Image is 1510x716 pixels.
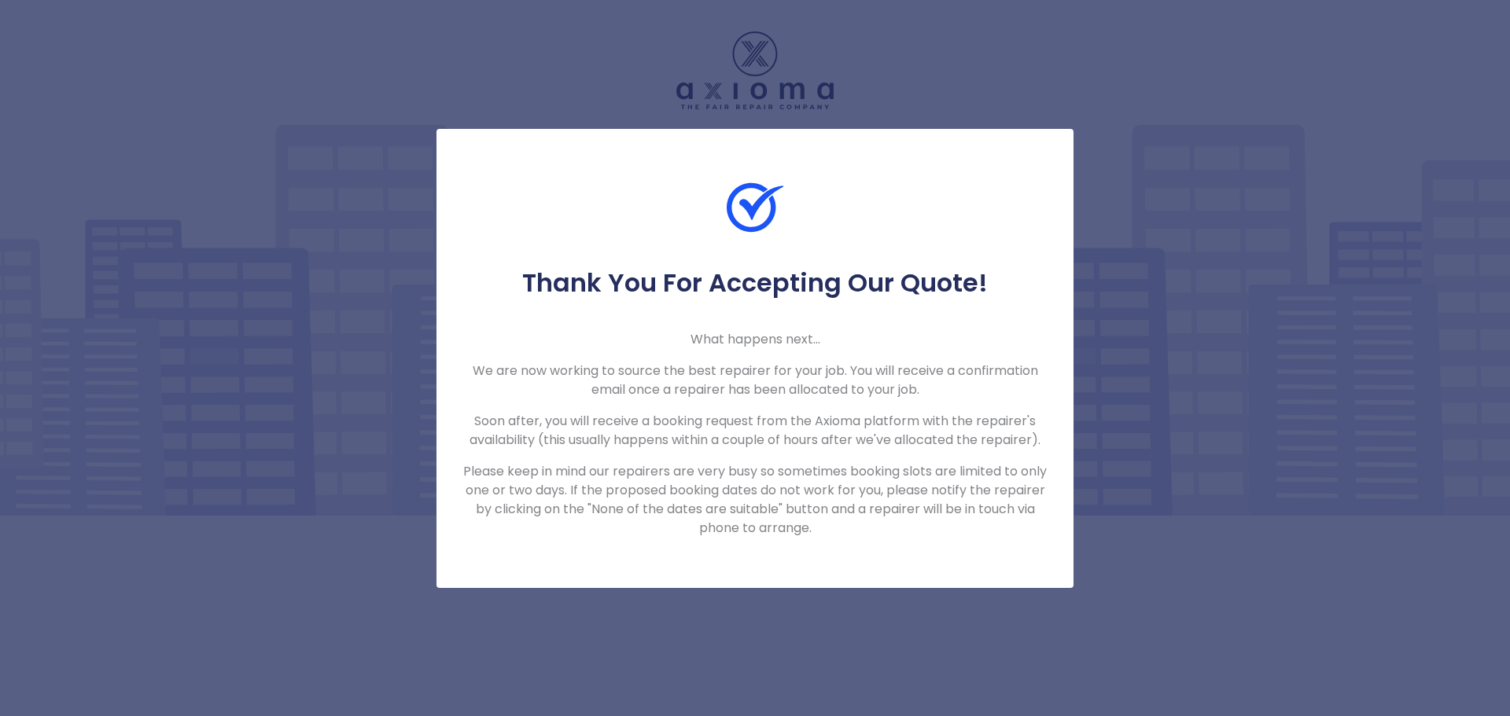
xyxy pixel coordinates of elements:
p: We are now working to source the best repairer for your job. You will receive a confirmation emai... [462,362,1048,399]
img: Check [727,179,783,236]
p: What happens next... [462,330,1048,349]
p: Soon after, you will receive a booking request from the Axioma platform with the repairer's avail... [462,412,1048,450]
h5: Thank You For Accepting Our Quote! [462,267,1048,299]
p: Please keep in mind our repairers are very busy so sometimes booking slots are limited to only on... [462,462,1048,538]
